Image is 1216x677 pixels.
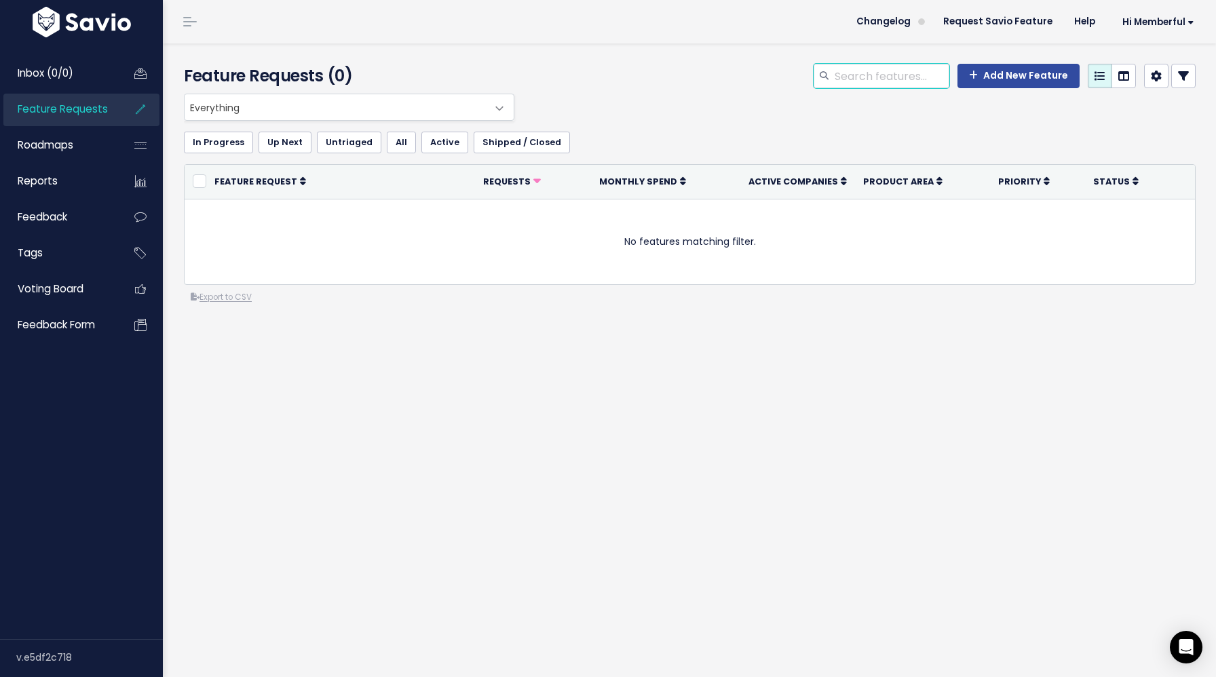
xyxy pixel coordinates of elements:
a: Up Next [259,132,311,153]
a: Monthly spend [599,174,686,188]
a: Active [421,132,468,153]
span: Tags [18,246,43,260]
span: Voting Board [18,282,83,296]
span: Active companies [748,176,838,187]
h4: Feature Requests (0) [184,64,508,88]
span: Reports [18,174,58,188]
a: Voting Board [3,273,113,305]
a: Feature Requests [3,94,113,125]
div: Open Intercom Messenger [1170,631,1202,663]
span: Requests [483,176,531,187]
a: Priority [998,174,1050,188]
span: Feedback [18,210,67,224]
span: Changelog [856,17,911,26]
span: Feature Request [214,176,297,187]
span: Monthly spend [599,176,677,187]
a: Shipped / Closed [474,132,570,153]
span: Feedback form [18,317,95,332]
a: Hi Memberful [1106,12,1205,33]
a: Inbox (0/0) [3,58,113,89]
a: Requests [483,174,541,188]
td: No features matching filter. [185,199,1195,284]
div: v.e5df2c718 [16,640,163,675]
a: Active companies [748,174,847,188]
span: Everything [184,94,514,121]
span: Feature Requests [18,102,108,116]
input: Search features... [833,64,949,88]
span: Priority [998,176,1041,187]
a: Request Savio Feature [932,12,1063,32]
a: Feature Request [214,174,306,188]
span: Hi Memberful [1122,17,1194,27]
a: Untriaged [317,132,381,153]
span: Roadmaps [18,138,73,152]
img: logo-white.9d6f32f41409.svg [29,7,134,37]
a: Tags [3,237,113,269]
a: Reports [3,166,113,197]
a: Product Area [863,174,943,188]
a: In Progress [184,132,253,153]
span: Everything [185,94,487,120]
a: Export to CSV [191,292,252,303]
span: Product Area [863,176,934,187]
span: Inbox (0/0) [18,66,73,80]
a: All [387,132,416,153]
a: Feedback [3,201,113,233]
a: Feedback form [3,309,113,341]
a: Help [1063,12,1106,32]
span: Status [1093,176,1130,187]
ul: Filter feature requests [184,132,1196,153]
a: Add New Feature [957,64,1080,88]
a: Roadmaps [3,130,113,161]
a: Status [1093,174,1139,188]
